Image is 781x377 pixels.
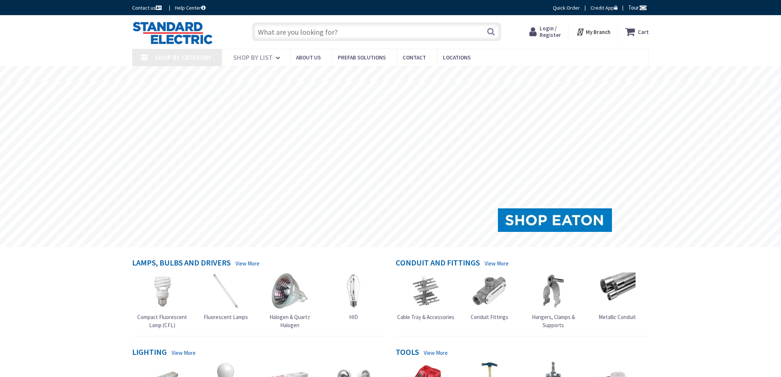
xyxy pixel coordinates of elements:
[443,54,471,61] span: Locations
[532,313,575,328] span: Hangers, Clamps & Supports
[625,25,649,38] a: Cart
[471,273,508,321] a: Conduit Fittings Conduit Fittings
[175,4,206,11] a: Help Center
[576,25,610,38] div: My Branch
[207,273,244,309] img: Fluorescent Lamps
[335,273,372,321] a: HID HID
[628,4,647,11] span: Tour
[396,347,419,358] h4: Tools
[172,349,196,357] a: View More
[235,260,259,267] a: View More
[349,313,358,321] span: HID
[252,23,501,41] input: What are you looking for?
[132,258,231,269] h4: Lamps, Bulbs and Drivers
[535,273,572,309] img: Hangers, Clamps & Supports
[274,70,508,78] rs-layer: Coronavirus: Our Commitment to Our Employees and Customers
[204,273,248,321] a: Fluorescent Lamps Fluorescent Lamps
[271,273,308,309] img: Halogen & Quartz Halogen
[132,347,167,358] h4: Lighting
[424,349,448,357] a: View More
[396,258,480,269] h4: Conduit and Fittings
[338,54,386,61] span: Prefab Solutions
[529,25,561,38] a: Login / Register
[586,28,610,35] strong: My Branch
[471,273,508,309] img: Conduit Fittings
[397,273,454,321] a: Cable Tray & Accessories Cable Tray & Accessories
[553,4,580,11] a: Quick Order
[144,273,180,309] img: Compact Fluorescent Lamp (CFL)
[540,25,561,38] span: Login / Register
[407,273,444,309] img: Cable Tray & Accessories
[137,313,187,328] span: Compact Fluorescent Lamp (CFL)
[591,4,617,11] a: Credit App
[335,273,372,309] img: HID
[599,273,636,309] img: Metallic Conduit
[132,4,163,11] a: Contact us
[599,273,636,321] a: Metallic Conduit Metallic Conduit
[599,313,636,321] span: Metallic Conduit
[155,53,211,62] span: Shop By Category
[403,54,426,61] span: Contact
[132,273,192,329] a: Compact Fluorescent Lamp (CFL) Compact Fluorescent Lamp (CFL)
[233,53,273,62] span: Shop By List
[638,25,649,38] strong: Cart
[523,273,584,329] a: Hangers, Clamps & Supports Hangers, Clamps & Supports
[259,273,320,329] a: Halogen & Quartz Halogen Halogen & Quartz Halogen
[204,313,248,321] span: Fluorescent Lamps
[471,313,508,321] span: Conduit Fittings
[296,54,321,61] span: About Us
[397,313,454,321] span: Cable Tray & Accessories
[132,21,213,44] img: Standard Electric
[485,260,509,267] a: View More
[269,313,310,328] span: Halogen & Quartz Halogen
